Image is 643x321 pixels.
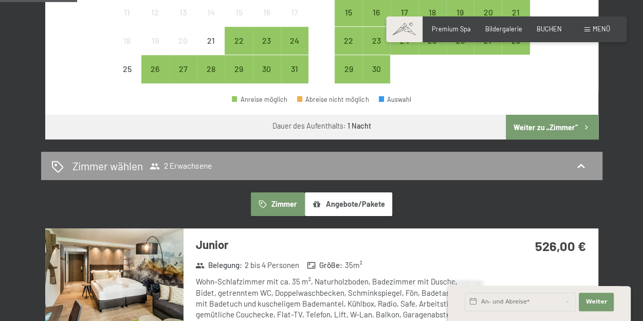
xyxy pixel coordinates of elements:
[537,25,562,33] a: BUCHEN
[169,27,197,55] div: Anreise nicht möglich
[244,260,299,271] span: 2 bis 4 Personen
[362,27,390,55] div: Tue Sep 23 2025
[475,8,501,34] div: 20
[391,8,417,34] div: 17
[335,27,362,55] div: Mon Sep 22 2025
[535,238,585,254] strong: 526,00 €
[335,55,362,83] div: Anreise möglich
[418,27,446,55] div: Anreise möglich
[391,37,417,62] div: 24
[448,280,483,286] span: Schnellanfrage
[253,27,281,55] div: Sat Aug 23 2025
[141,55,169,83] div: Anreise möglich
[446,27,474,55] div: Fri Sep 26 2025
[447,8,473,34] div: 19
[114,65,140,91] div: 25
[502,27,529,55] div: Anreise möglich
[169,55,197,83] div: Wed Aug 27 2025
[198,37,224,62] div: 21
[307,260,343,271] strong: Größe :
[225,27,252,55] div: Anreise möglich
[281,27,308,55] div: Anreise möglich
[485,25,522,33] a: Bildergalerie
[225,27,252,55] div: Fri Aug 22 2025
[170,65,196,91] div: 27
[447,37,473,62] div: 26
[251,192,304,216] button: Zimmer
[347,121,371,130] b: 1 Nacht
[506,115,598,139] button: Weiter zu „Zimmer“
[363,65,389,91] div: 30
[305,192,392,216] button: Angebote/Pakete
[195,260,242,271] strong: Belegung :
[170,8,196,34] div: 13
[253,27,281,55] div: Anreise möglich
[335,27,362,55] div: Anreise möglich
[72,158,143,173] h2: Zimmer wählen
[142,8,168,34] div: 12
[254,8,280,34] div: 16
[345,260,362,271] span: 35 m²
[502,27,529,55] div: Sun Sep 28 2025
[253,55,281,83] div: Anreise möglich
[593,25,610,33] span: Menü
[226,65,251,91] div: 29
[336,37,361,62] div: 22
[281,55,308,83] div: Sun Aug 31 2025
[390,27,418,55] div: Anreise möglich
[141,55,169,83] div: Tue Aug 26 2025
[419,37,445,62] div: 25
[446,27,474,55] div: Anreise möglich
[336,8,361,34] div: 15
[253,55,281,83] div: Sat Aug 30 2025
[225,55,252,83] div: Fri Aug 29 2025
[142,37,168,62] div: 19
[336,65,361,91] div: 29
[170,37,196,62] div: 20
[113,27,141,55] div: Mon Aug 18 2025
[114,8,140,34] div: 11
[503,37,528,62] div: 28
[197,27,225,55] div: Anreise nicht möglich
[419,8,445,34] div: 18
[197,55,225,83] div: Anreise möglich
[198,8,224,34] div: 14
[198,65,224,91] div: 28
[281,55,308,83] div: Anreise möglich
[114,37,140,62] div: 18
[150,161,212,171] span: 2 Erwachsene
[585,298,607,306] span: Weiter
[169,27,197,55] div: Wed Aug 20 2025
[579,293,614,311] button: Weiter
[254,37,280,62] div: 23
[474,27,502,55] div: Anreise möglich
[142,65,168,91] div: 26
[113,27,141,55] div: Anreise nicht möglich
[282,65,307,91] div: 31
[390,27,418,55] div: Wed Sep 24 2025
[282,37,307,62] div: 24
[282,8,307,34] div: 17
[197,27,225,55] div: Thu Aug 21 2025
[474,27,502,55] div: Sat Sep 27 2025
[226,37,251,62] div: 22
[197,55,225,83] div: Thu Aug 28 2025
[141,27,169,55] div: Tue Aug 19 2025
[225,55,252,83] div: Anreise möglich
[141,27,169,55] div: Anreise nicht möglich
[363,37,389,62] div: 23
[297,96,369,103] div: Abreise nicht möglich
[362,55,390,83] div: Tue Sep 30 2025
[363,8,389,34] div: 16
[196,237,474,253] h3: Junior
[475,37,501,62] div: 27
[432,25,471,33] span: Premium Spa
[281,27,308,55] div: Sun Aug 24 2025
[362,27,390,55] div: Anreise möglich
[503,8,528,34] div: 21
[418,27,446,55] div: Thu Sep 25 2025
[232,96,287,103] div: Anreise möglich
[169,55,197,83] div: Anreise möglich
